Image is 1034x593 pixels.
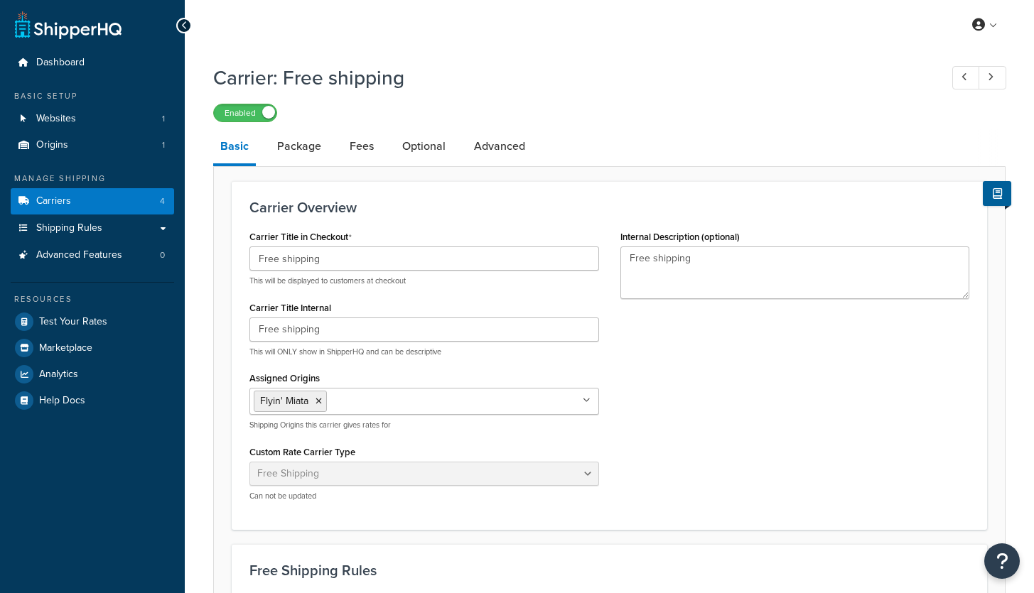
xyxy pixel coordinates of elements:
a: Advanced [467,129,532,163]
a: Websites1 [11,106,174,132]
li: Advanced Features [11,242,174,268]
a: Shipping Rules [11,215,174,241]
div: Manage Shipping [11,173,174,185]
span: Help Docs [39,395,85,407]
span: Analytics [39,369,78,381]
li: Websites [11,106,174,132]
button: Open Resource Center [984,543,1020,579]
h3: Carrier Overview [249,200,969,215]
span: Test Your Rates [39,316,107,328]
a: Origins1 [11,132,174,158]
li: Carriers [11,188,174,214]
p: Can not be updated [249,491,599,501]
a: Marketplace [11,335,174,361]
span: 1 [162,113,165,125]
a: Package [270,129,328,163]
label: Carrier Title Internal [249,303,331,313]
a: Previous Record [952,66,980,89]
textarea: Free shipping [620,246,970,299]
li: Origins [11,132,174,158]
a: Basic [213,129,256,166]
a: Analytics [11,361,174,387]
label: Internal Description (optional) [620,232,740,242]
span: Origins [36,139,68,151]
span: Advanced Features [36,249,122,261]
a: Help Docs [11,388,174,413]
label: Custom Rate Carrier Type [249,447,355,457]
span: Carriers [36,195,71,207]
div: Resources [11,293,174,305]
a: Optional [395,129,453,163]
label: Enabled [214,104,276,121]
h3: Free Shipping Rules [249,562,969,578]
span: Dashboard [36,57,85,69]
a: Next Record [979,66,1006,89]
a: Test Your Rates [11,309,174,334]
span: 0 [160,249,165,261]
span: Websites [36,113,76,125]
p: This will ONLY show in ShipperHQ and can be descriptive [249,347,599,357]
button: Show Help Docs [983,181,1011,206]
span: Flyin' Miata [260,393,308,408]
a: Dashboard [11,50,174,76]
div: Basic Setup [11,90,174,102]
span: 1 [162,139,165,151]
p: This will be displayed to customers at checkout [249,276,599,286]
span: Marketplace [39,342,92,354]
a: Advanced Features0 [11,242,174,268]
span: Shipping Rules [36,222,102,234]
p: Shipping Origins this carrier gives rates for [249,420,599,430]
span: 4 [160,195,165,207]
label: Assigned Origins [249,373,320,383]
a: Carriers4 [11,188,174,214]
h1: Carrier: Free shipping [213,64,926,92]
a: Fees [343,129,381,163]
label: Carrier Title in Checkout [249,232,352,243]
